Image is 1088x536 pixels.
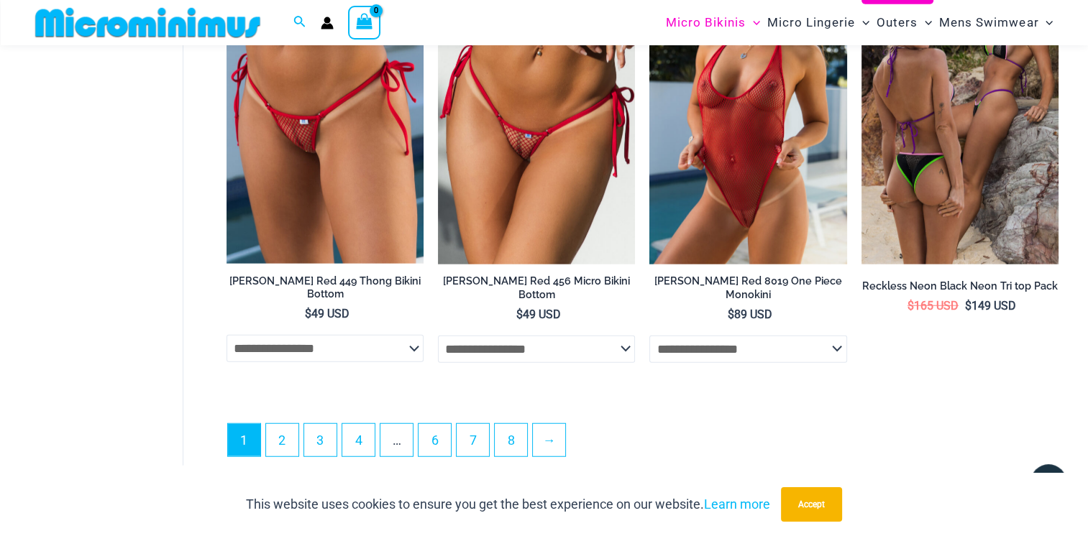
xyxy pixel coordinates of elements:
span: Mens Swimwear [939,4,1038,41]
h2: Reckless Neon Black Neon Tri top Pack [861,279,1059,293]
span: Micro Lingerie [767,4,855,41]
a: Page 8 [495,424,527,456]
span: … [380,424,413,456]
p: This website uses cookies to ensure you get the best experience on our website. [246,494,770,515]
a: Reckless Neon Black Neon Tri top Pack [861,279,1059,298]
bdi: 49 USD [516,308,561,321]
a: [PERSON_NAME] Red 456 Micro Bikini Bottom [438,274,635,307]
a: Mens SwimwearMenu ToggleMenu Toggle [936,4,1056,41]
span: Menu Toggle [746,4,760,41]
span: Micro Bikinis [666,4,746,41]
a: Page 4 [342,424,375,456]
nav: Site Navigation [660,2,1059,43]
span: Page 1 [228,424,260,456]
a: Account icon link [321,17,334,29]
a: OutersMenu ToggleMenu Toggle [873,4,936,41]
a: Search icon link [293,14,306,32]
h2: [PERSON_NAME] Red 8019 One Piece Monokini [649,274,846,301]
span: Menu Toggle [918,4,932,41]
img: MM SHOP LOGO FLAT [29,6,266,39]
nav: Product Pagination [227,423,1059,465]
span: Menu Toggle [1038,4,1053,41]
a: Learn more [704,496,770,512]
span: $ [516,308,523,321]
bdi: 49 USD [305,307,349,320]
span: $ [965,299,972,313]
bdi: 165 USD [908,299,959,313]
h2: [PERSON_NAME] Red 456 Micro Bikini Bottom [438,274,635,301]
a: Page 6 [419,424,451,456]
button: Accept [781,487,842,522]
a: Page 3 [304,424,337,456]
span: $ [305,307,311,320]
span: $ [908,299,914,313]
a: [PERSON_NAME] Red 8019 One Piece Monokini [649,274,846,307]
a: Micro LingerieMenu ToggleMenu Toggle [764,4,873,41]
span: Outers [877,4,918,41]
a: View Shopping Cart, empty [348,6,381,39]
h2: [PERSON_NAME] Red 449 Thong Bikini Bottom [227,274,424,301]
a: Page 7 [457,424,489,456]
bdi: 89 USD [728,308,772,321]
span: Menu Toggle [855,4,869,41]
a: → [533,424,565,456]
a: Page 2 [266,424,298,456]
a: Micro BikinisMenu ToggleMenu Toggle [662,4,764,41]
span: $ [728,308,734,321]
a: [PERSON_NAME] Red 449 Thong Bikini Bottom [227,274,424,307]
bdi: 149 USD [965,299,1016,313]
